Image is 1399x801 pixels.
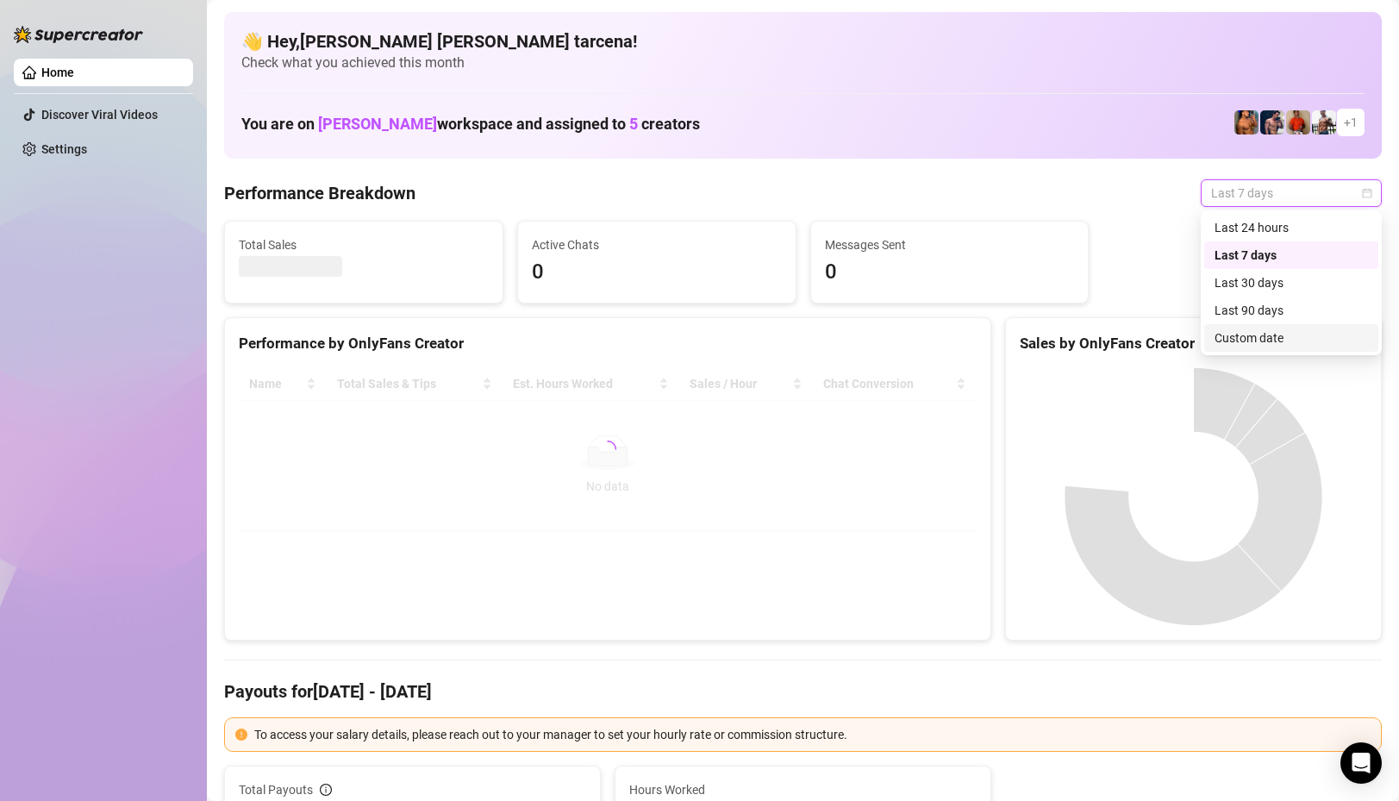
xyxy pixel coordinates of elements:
h4: Payouts for [DATE] - [DATE] [224,679,1382,704]
div: Last 7 days [1204,241,1378,269]
img: Axel [1260,110,1284,135]
span: Last 7 days [1211,180,1371,206]
a: Discover Viral Videos [41,108,158,122]
span: loading [599,441,616,458]
h4: Performance Breakdown [224,181,415,205]
span: Active Chats [532,235,782,254]
span: Total Payouts [239,780,313,799]
h1: You are on workspace and assigned to creators [241,115,700,134]
span: + 1 [1344,113,1358,132]
div: Sales by OnlyFans Creator [1020,332,1367,355]
a: Settings [41,142,87,156]
div: To access your salary details, please reach out to your manager to set your hourly rate or commis... [254,725,1371,744]
span: 0 [825,256,1075,289]
div: Last 30 days [1215,273,1368,292]
span: 0 [532,256,782,289]
span: calendar [1362,188,1372,198]
span: Total Sales [239,235,489,254]
div: Last 90 days [1204,297,1378,324]
span: Check what you achieved this month [241,53,1365,72]
span: Hours Worked [629,780,977,799]
span: Messages Sent [825,235,1075,254]
div: Performance by OnlyFans Creator [239,332,977,355]
div: Custom date [1215,329,1368,347]
img: logo-BBDzfeDw.svg [14,26,143,43]
span: exclamation-circle [235,729,247,741]
a: Home [41,66,74,79]
span: 5 [629,115,638,133]
div: Open Intercom Messenger [1340,742,1382,784]
div: Custom date [1204,324,1378,352]
img: JUSTIN [1312,110,1336,135]
div: Last 24 hours [1215,218,1368,237]
span: [PERSON_NAME] [318,115,437,133]
div: Last 7 days [1215,246,1368,265]
div: Last 30 days [1204,269,1378,297]
div: Last 24 hours [1204,214,1378,241]
h4: 👋 Hey, [PERSON_NAME] [PERSON_NAME] tarcena ! [241,29,1365,53]
img: Justin [1286,110,1310,135]
span: info-circle [320,784,332,796]
div: Last 90 days [1215,301,1368,320]
img: JG [1234,110,1258,135]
